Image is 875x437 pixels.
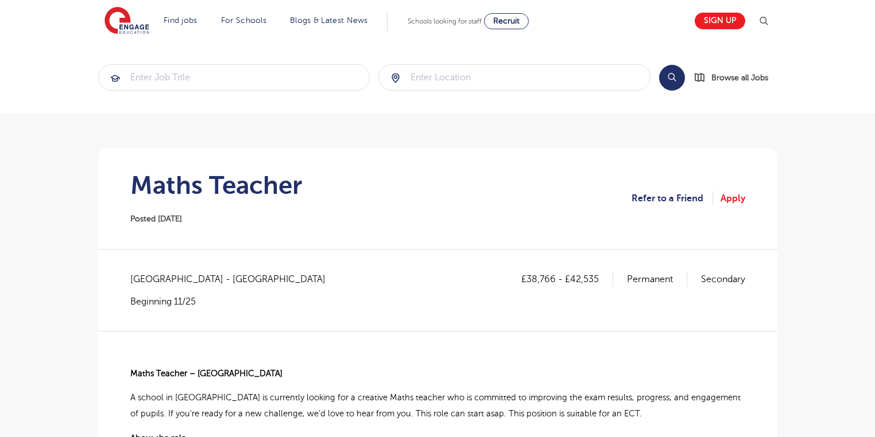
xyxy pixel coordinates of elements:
span: Browse all Jobs [711,71,768,84]
span: Maths Teacher – [GEOGRAPHIC_DATA] [130,369,282,378]
a: Blogs & Latest News [290,16,368,25]
input: Submit [379,65,650,90]
p: Permanent [627,272,687,287]
img: Engage Education [104,7,149,36]
p: Secondary [701,272,745,287]
a: Sign up [695,13,745,29]
a: Refer to a Friend [632,191,713,206]
input: Submit [99,65,370,90]
a: For Schools [221,16,266,25]
span: [GEOGRAPHIC_DATA] - [GEOGRAPHIC_DATA] [130,272,337,287]
p: £38,766 - £42,535 [521,272,613,287]
a: Find jobs [164,16,198,25]
div: Submit [378,64,651,91]
button: Search [659,65,685,91]
h1: Maths Teacher [130,171,302,200]
span: Schools looking for staff [408,17,482,25]
p: Beginning 11/25 [130,295,337,308]
a: Recruit [484,13,529,29]
span: A school in [GEOGRAPHIC_DATA] is currently looking for a creative Maths teacher who is committed ... [130,393,741,419]
a: Apply [721,191,745,206]
span: Recruit [493,17,520,25]
div: Submit [98,64,370,91]
a: Browse all Jobs [694,71,777,84]
span: Posted [DATE] [130,214,182,223]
